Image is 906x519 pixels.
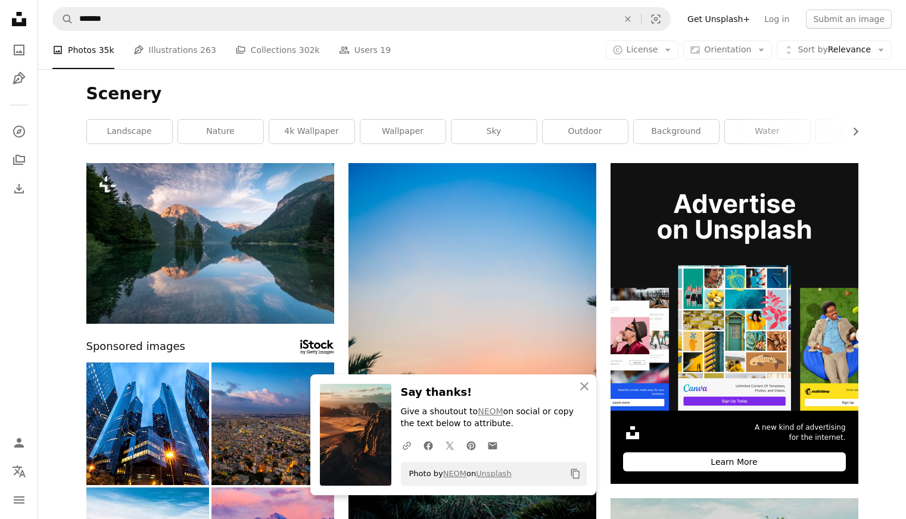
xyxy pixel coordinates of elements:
[7,488,31,512] button: Menu
[476,469,511,478] a: Unsplash
[360,120,446,143] a: wallpaper
[460,433,482,457] a: Share on Pinterest
[178,120,263,143] a: nature
[401,406,587,430] p: Give a shoutout to on social or copy the text below to attribute.
[86,338,185,355] span: Sponsored images
[680,10,757,29] a: Get Unsplash+
[452,120,537,143] a: sky
[611,163,858,484] a: A new kind of advertisingfor the internet.Learn More
[200,43,216,57] span: 263
[845,120,858,143] button: scroll list to the right
[7,120,31,143] a: Explore
[816,120,901,143] a: mountain
[798,44,871,56] span: Relevance
[339,31,391,69] a: Users 19
[7,431,31,455] a: Log in / Sign up
[755,423,846,443] span: A new kind of advertising for the internet.
[7,459,31,483] button: Language
[401,384,587,401] h3: Say thanks!
[704,45,751,54] span: Orientation
[7,177,31,201] a: Download History
[777,40,892,60] button: Sort byRelevance
[623,452,846,471] div: Learn More
[133,31,216,69] a: Illustrations 263
[606,40,679,60] button: License
[478,407,503,416] a: NEOM
[418,433,439,457] a: Share on Facebook
[725,120,810,143] a: water
[806,10,892,29] button: Submit an image
[443,469,466,478] a: NEOM
[642,8,670,30] button: Visual search
[86,83,858,105] h1: Scenery
[211,362,334,485] img: Bangalore Cityscape Night Aerial - Bengaluru City Drone
[299,43,320,57] span: 302k
[611,163,858,411] img: file-1636576776643-80d394b7be57image
[634,120,719,143] a: background
[683,40,772,60] button: Orientation
[798,45,827,54] span: Sort by
[627,45,658,54] span: License
[439,433,460,457] a: Share on Twitter
[87,120,172,143] a: landscape
[86,163,334,324] img: a lake surrounded by mountains and trees under a cloudy sky
[7,38,31,62] a: Photos
[53,8,73,30] button: Search Unsplash
[269,120,354,143] a: 4k wallpaper
[86,238,334,249] a: a lake surrounded by mountains and trees under a cloudy sky
[7,67,31,90] a: Illustrations
[757,10,796,29] a: Log in
[7,148,31,172] a: Collections
[52,7,671,31] form: Find visuals sitewide
[86,362,209,485] img: Office Buildings in Financial District La Defense, Paris, France
[565,464,586,484] button: Copy to clipboard
[482,433,503,457] a: Share over email
[403,464,512,483] span: Photo by on
[623,423,642,442] img: file-1631306537910-2580a29a3cfcimage
[235,31,320,69] a: Collections 302k
[380,43,391,57] span: 19
[543,120,628,143] a: outdoor
[348,343,596,354] a: palm tree leaf near at body of water
[615,8,641,30] button: Clear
